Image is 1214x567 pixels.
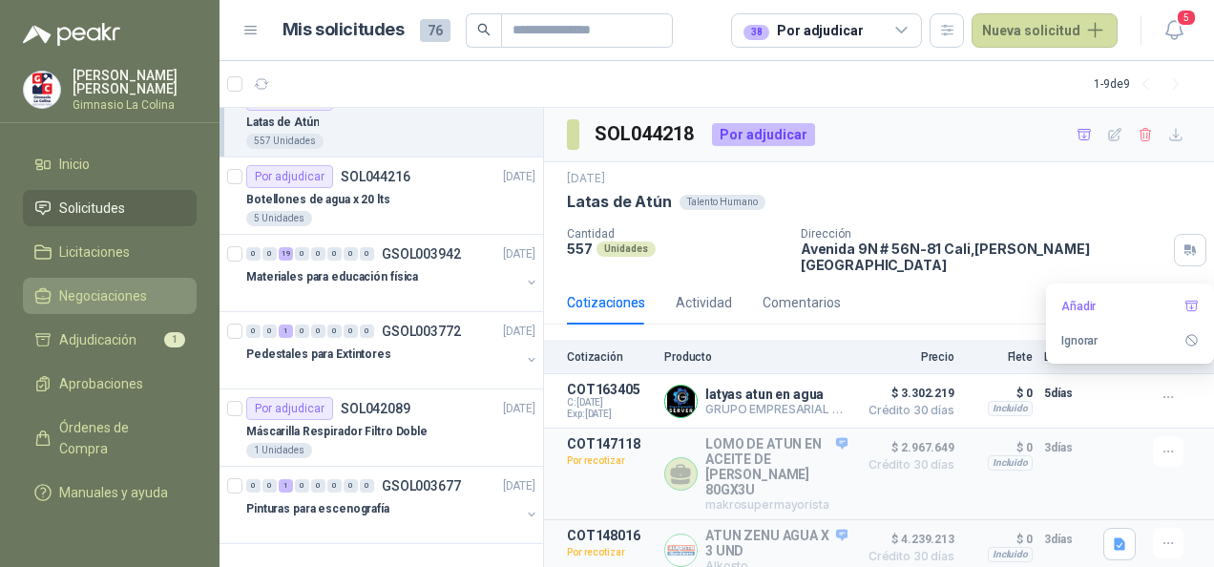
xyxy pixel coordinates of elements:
[705,528,848,558] p: ATUN ZENU AGUA X 3 UND
[1044,350,1092,364] p: Entrega
[327,325,342,338] div: 0
[595,119,697,149] h3: SOL044218
[246,268,418,286] p: Materiales para educación física
[59,198,125,219] span: Solicitudes
[503,245,535,263] p: [DATE]
[567,170,605,188] p: [DATE]
[988,401,1033,416] div: Incluido
[311,247,325,261] div: 0
[246,320,539,381] a: 0 0 1 0 0 0 0 0 GSOL003772[DATE] Pedestales para Extintores
[246,443,312,458] div: 1 Unidades
[344,247,358,261] div: 0
[246,191,390,209] p: Botellones de agua x 20 lts
[23,278,197,314] a: Negociaciones
[859,382,954,405] span: $ 3.302.219
[743,25,769,40] div: 38
[279,247,293,261] div: 19
[341,402,410,415] p: SOL042089
[680,195,765,210] div: Talento Humano
[567,397,653,409] span: C: [DATE]
[567,227,785,241] p: Cantidad
[665,386,697,417] img: Company Logo
[801,241,1166,273] p: Avenida 9N # 56N-81 Cali , [PERSON_NAME][GEOGRAPHIC_DATA]
[966,350,1033,364] p: Flete
[59,373,143,394] span: Aprobaciones
[801,227,1166,241] p: Dirección
[567,543,653,562] p: Por recotizar
[246,114,319,132] p: Latas de Atún
[567,292,645,313] div: Cotizaciones
[283,16,405,44] h1: Mis solicitudes
[327,247,342,261] div: 0
[676,292,732,313] div: Actividad
[262,247,277,261] div: 0
[597,241,656,257] div: Unidades
[503,477,535,495] p: [DATE]
[1054,325,1206,356] button: Ignorar
[246,247,261,261] div: 0
[859,551,954,562] span: Crédito 30 días
[59,329,136,350] span: Adjudicación
[246,346,391,364] p: Pedestales para Extintores
[23,322,197,358] a: Adjudicación1
[327,479,342,493] div: 0
[341,170,410,183] p: SOL044216
[246,474,539,535] a: 0 0 1 0 0 0 0 0 GSOL003677[DATE] Pinturas para escenografía
[246,500,389,518] p: Pinturas para escenografía
[23,366,197,402] a: Aprobaciones
[262,325,277,338] div: 0
[295,479,309,493] div: 0
[567,241,593,257] p: 557
[712,123,815,146] div: Por adjudicar
[859,459,954,471] span: Crédito 30 días
[279,325,293,338] div: 1
[763,292,841,313] div: Comentarios
[344,325,358,338] div: 0
[477,23,491,36] span: search
[743,20,863,41] div: Por adjudicar
[420,19,450,42] span: 76
[705,497,848,512] p: makrosupermayorista
[859,350,954,364] p: Precio
[220,157,543,235] a: Por adjudicarSOL044216[DATE] Botellones de agua x 20 lts5 Unidades
[246,325,261,338] div: 0
[567,409,653,420] span: Exp: [DATE]
[246,397,333,420] div: Por adjudicar
[1044,436,1092,459] p: 3 días
[59,417,178,459] span: Órdenes de Compra
[1094,69,1191,99] div: 1 - 9 de 9
[567,350,653,364] p: Cotización
[73,99,197,111] p: Gimnasio La Colina
[23,234,197,270] a: Licitaciones
[295,325,309,338] div: 0
[382,247,461,261] p: GSOL003942
[382,325,461,338] p: GSOL003772
[23,23,120,46] img: Logo peakr
[262,479,277,493] div: 0
[220,389,543,467] a: Por adjudicarSOL042089[DATE] Máscarilla Respirador Filtro Doble1 Unidades
[246,134,324,149] div: 557 Unidades
[966,382,1033,405] p: $ 0
[1157,13,1191,48] button: 5
[859,436,954,459] span: $ 2.967.649
[23,146,197,182] a: Inicio
[59,241,130,262] span: Licitaciones
[966,528,1033,551] p: $ 0
[665,535,697,566] img: Company Logo
[567,382,653,397] p: COT163405
[1044,382,1092,405] p: 5 días
[246,423,428,441] p: Máscarilla Respirador Filtro Doble
[705,387,848,402] p: latyas atun en agua
[23,474,197,511] a: Manuales y ayuda
[972,13,1118,48] button: Nueva solicitud
[988,455,1033,471] div: Incluido
[1176,9,1197,27] span: 5
[1044,528,1092,551] p: 3 días
[988,547,1033,562] div: Incluido
[246,242,539,304] a: 0 0 19 0 0 0 0 0 GSOL003942[DATE] Materiales para educación física
[24,72,60,108] img: Company Logo
[503,400,535,418] p: [DATE]
[73,69,197,95] p: [PERSON_NAME] [PERSON_NAME]
[295,247,309,261] div: 0
[59,285,147,306] span: Negociaciones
